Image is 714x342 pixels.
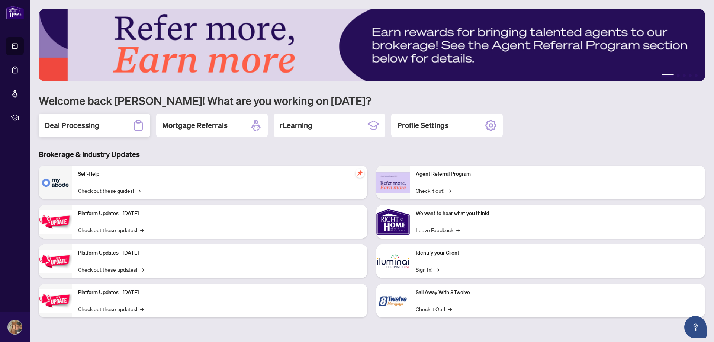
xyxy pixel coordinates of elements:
[416,226,460,234] a: Leave Feedback→
[376,205,410,239] img: We want to hear what you think!
[39,93,705,108] h1: Welcome back [PERSON_NAME]! What are you working on [DATE]?
[416,210,699,218] p: We want to hear what you think!
[45,120,99,131] h2: Deal Processing
[6,6,24,19] img: logo
[140,305,144,313] span: →
[456,226,460,234] span: →
[416,170,699,178] p: Agent Referral Program
[78,170,361,178] p: Self-Help
[140,226,144,234] span: →
[137,186,141,195] span: →
[416,249,699,257] p: Identify your Client
[684,316,707,338] button: Open asap
[78,305,144,313] a: Check out these updates!→
[397,120,448,131] h2: Profile Settings
[140,265,144,274] span: →
[416,305,452,313] a: Check it Out!→
[683,74,686,77] button: 3
[78,249,361,257] p: Platform Updates - [DATE]
[447,186,451,195] span: →
[39,210,72,234] img: Platform Updates - July 21, 2025
[416,186,451,195] a: Check it out!→
[416,265,439,274] a: Sign In!→
[39,166,72,199] img: Self-Help
[78,210,361,218] p: Platform Updates - [DATE]
[78,186,141,195] a: Check out these guides!→
[662,74,674,77] button: 1
[695,74,698,77] button: 5
[78,288,361,297] p: Platform Updates - [DATE]
[448,305,452,313] span: →
[78,226,144,234] a: Check out these updates!→
[39,289,72,313] img: Platform Updates - June 23, 2025
[39,250,72,273] img: Platform Updates - July 8, 2025
[162,120,228,131] h2: Mortgage Referrals
[435,265,439,274] span: →
[280,120,312,131] h2: rLearning
[677,74,680,77] button: 2
[8,320,22,334] img: Profile Icon
[376,244,410,278] img: Identify your Client
[39,149,705,160] h3: Brokerage & Industry Updates
[416,288,699,297] p: Sail Away With 8Twelve
[78,265,144,274] a: Check out these updates!→
[689,74,692,77] button: 4
[376,172,410,193] img: Agent Referral Program
[356,169,364,178] span: pushpin
[376,284,410,317] img: Sail Away With 8Twelve
[39,9,705,81] img: Slide 0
